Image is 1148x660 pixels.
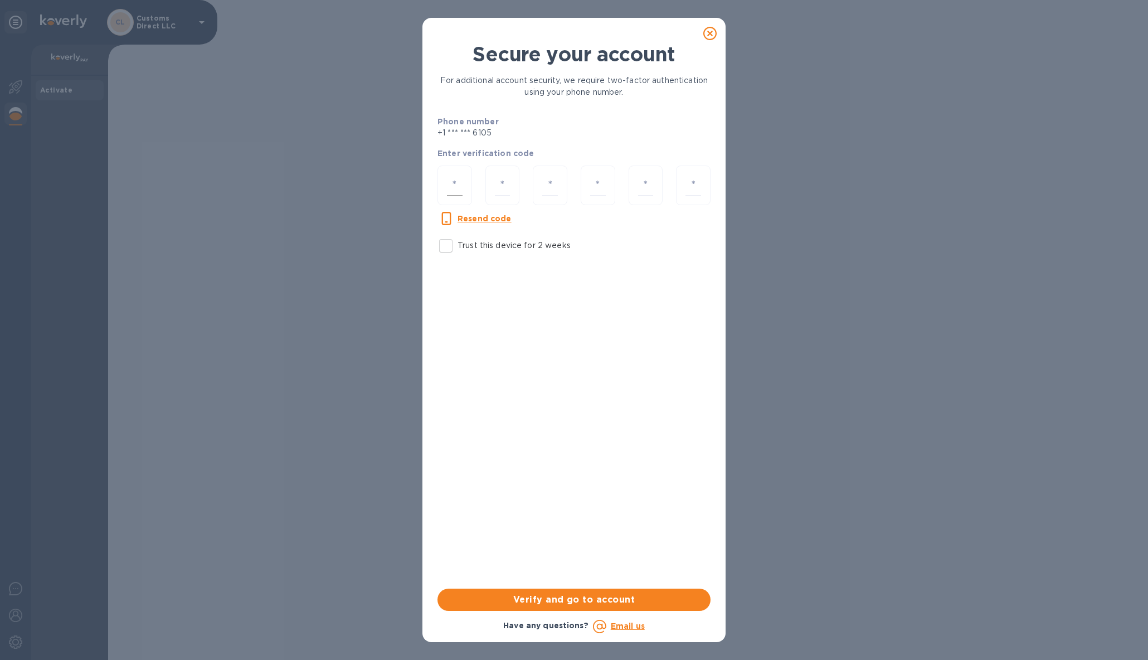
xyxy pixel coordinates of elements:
p: For additional account security, we require two-factor authentication using your phone number. [437,75,711,98]
p: Trust this device for 2 weeks [458,240,571,251]
h1: Secure your account [437,42,711,66]
b: Have any questions? [503,621,588,630]
p: Enter verification code [437,148,711,159]
a: Email us [611,622,645,630]
b: Phone number [437,117,499,126]
button: Verify and go to account [437,589,711,611]
span: Verify and go to account [446,593,702,606]
u: Resend code [458,214,512,223]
